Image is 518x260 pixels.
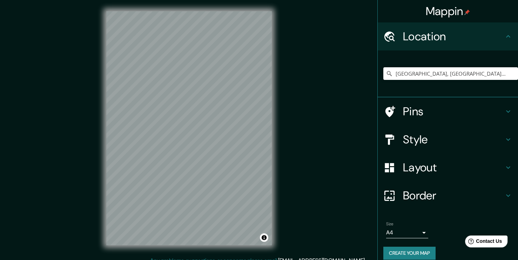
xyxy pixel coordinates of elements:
[403,104,504,118] h4: Pins
[386,227,428,238] div: A4
[386,221,393,227] label: Size
[378,22,518,50] div: Location
[383,247,436,260] button: Create your map
[464,9,470,15] img: pin-icon.png
[260,233,268,242] button: Toggle attribution
[378,182,518,210] div: Border
[106,11,272,245] canvas: Map
[383,67,518,80] input: Pick your city or area
[378,97,518,125] div: Pins
[426,4,470,18] h4: Mappin
[403,29,504,43] h4: Location
[403,160,504,175] h4: Layout
[403,189,504,203] h4: Border
[456,233,510,252] iframe: Help widget launcher
[378,125,518,153] div: Style
[378,153,518,182] div: Layout
[403,132,504,146] h4: Style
